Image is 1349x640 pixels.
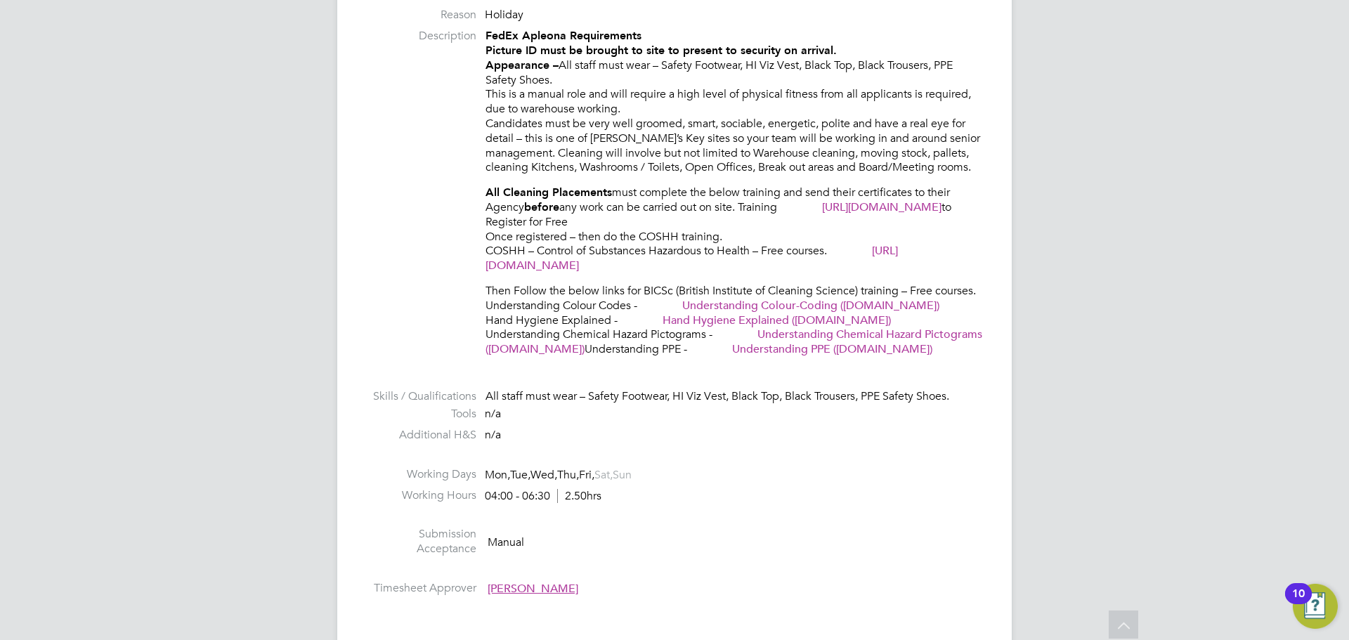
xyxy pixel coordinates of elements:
span: n/a [485,428,501,442]
div: 04:00 - 06:30 [485,489,601,504]
a: Understanding Chemical Hazard Pictograms ([DOMAIN_NAME]) [485,327,982,356]
p: All staff must wear – Safety Footwear, HI Viz Vest, Black Top, Black Trousers, PPE Safety Shoes. ... [485,29,984,175]
a: [URL][DOMAIN_NAME] [485,244,898,273]
span: 2.50hrs [557,489,601,503]
label: Submission Acceptance [365,527,476,556]
label: Working Hours [365,488,476,503]
button: Open Resource Center, 10 new notifications [1293,584,1338,629]
span: n/a [485,407,501,421]
label: Reason [365,8,476,22]
label: Working Days [365,467,476,482]
span: Tue, [510,468,530,482]
strong: Picture ID must be brought to site to present to security on arrival. [485,44,837,57]
label: Description [365,29,476,44]
strong: before [524,200,559,214]
a: [URL][DOMAIN_NAME] [822,200,941,214]
span: Sun [613,468,632,482]
strong: Appearance – [485,58,559,72]
span: Mon, [485,468,510,482]
span: Sat, [594,468,613,482]
a: Understanding PPE ([DOMAIN_NAME]) [732,342,932,356]
a: Understanding Colour-Coding ([DOMAIN_NAME]) [682,299,939,313]
div: All staff must wear – Safety Footwear, HI Viz Vest, Black Top, Black Trousers, PPE Safety Shoes. [485,389,984,404]
strong: All Cleaning Placements [485,185,612,199]
strong: FedEx Apleona Requirements [485,29,641,42]
p: Then Follow the below links for BICSc (British Institute of Cleaning Science) training – Free cou... [485,284,984,357]
a: Hand Hygiene Explained ([DOMAIN_NAME]) [663,313,891,327]
span: Fri, [579,468,594,482]
p: must complete the below training and send their certificates to their Agency any work can be carr... [485,185,984,273]
span: Holiday [485,8,523,22]
span: [PERSON_NAME] [488,582,578,596]
div: 10 [1292,594,1305,612]
span: Wed, [530,468,557,482]
span: Thu, [557,468,579,482]
label: Additional H&S [365,428,476,443]
label: Skills / Qualifications [365,389,476,404]
span: Manual [488,535,524,549]
label: Tools [365,407,476,422]
label: Timesheet Approver [365,581,476,596]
